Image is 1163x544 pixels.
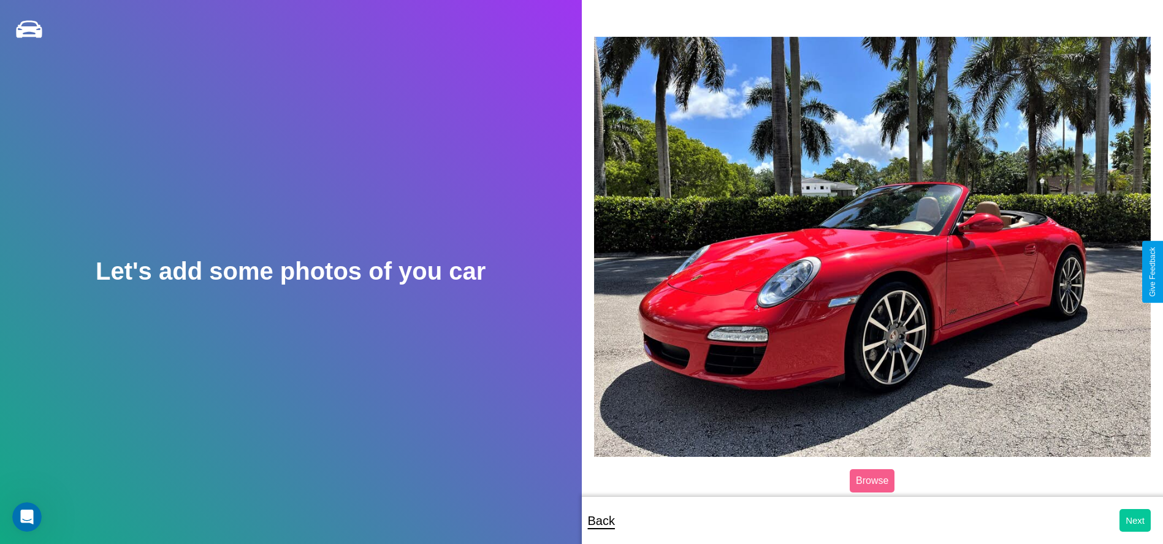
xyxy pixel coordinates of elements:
[1148,247,1157,297] div: Give Feedback
[1119,509,1151,532] button: Next
[96,258,486,285] h2: Let's add some photos of you car
[12,502,42,532] iframe: Intercom live chat
[850,469,894,492] label: Browse
[594,37,1151,457] img: posted
[588,510,615,532] p: Back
